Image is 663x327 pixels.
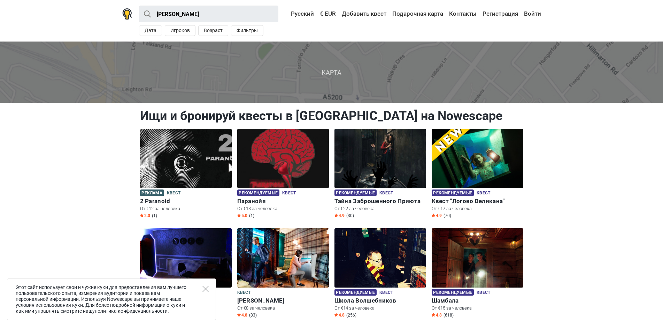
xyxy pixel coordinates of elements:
span: (618) [444,312,454,318]
img: Star [237,313,241,317]
p: От €15 за человека [432,305,523,311]
span: Рекомендуемые [334,189,377,196]
span: 4.8 [432,312,442,318]
a: Русский [284,8,316,20]
img: Star [334,313,338,317]
a: Шамбала Рекомендуемые Квест Шамбала От €15 за человека Star4.8 (618) [432,228,523,319]
a: Шерлок Холмс Квест [PERSON_NAME] От €8 за человека Star4.8 (83) [237,228,329,319]
img: Побег Из Банка [140,228,232,288]
a: Квест "Логово Великана" Рекомендуемые Квест Квест "Логово Великана" От €17 за человека Star4.9 (70) [432,129,523,220]
span: Квест [477,289,490,297]
img: Шерлок Холмс [237,228,329,288]
a: Добавить квест [340,8,388,20]
input: Попробуйте “Лондон” [139,6,278,22]
img: Шамбала [432,228,523,288]
a: € EUR [318,8,338,20]
h1: Ищи и бронируй квесты в [GEOGRAPHIC_DATA] на Nowescape [140,108,523,124]
img: Star [140,214,144,217]
span: Квест [167,189,180,197]
span: (30) [346,213,354,218]
span: Рекомендуемые [432,189,474,196]
img: Star [432,313,435,317]
p: От €14 за человека [334,305,426,311]
img: Школа Волшебников [334,228,426,288]
button: Close [202,286,209,292]
img: Star [432,214,435,217]
span: (1) [249,213,254,218]
button: Дата [139,25,162,36]
h6: Квест "Логово Великана" [432,198,523,205]
a: Школа Волшебников Рекомендуемые Квест Школа Волшебников От €14 за человека Star4.8 (256) [334,228,426,319]
span: Квест [379,189,393,197]
span: Рекомендуемые [432,289,474,296]
span: 4.9 [432,213,442,218]
span: Квест [237,289,251,297]
img: Тайна Заброшенного Приюта [334,129,426,188]
a: Регистрация [481,8,520,20]
span: (70) [444,213,451,218]
img: Star [334,214,338,217]
h6: Паранойя [237,198,329,205]
span: (1) [152,213,157,218]
a: Побег Из Банка Квест Побег Из Банка От €14 за человека Star4.8 (420) [140,228,232,319]
div: Этот сайт использует свои и чужие куки для предоставления вам лучшего пользовательского опыта, из... [7,278,216,320]
span: 4.8 [334,312,345,318]
a: Войти [522,8,541,20]
p: От €8 за человека [237,305,329,311]
span: Квест [379,289,393,297]
span: Рекомендуемые [237,189,279,196]
h6: 2 Paranoid [140,198,232,205]
span: (256) [346,312,356,318]
span: Квест [477,189,490,197]
img: Nowescape logo [122,8,132,20]
a: 2 Paranoid Реклама Квест 2 Paranoid От €12 за человека Star2.0 (1) [140,129,232,220]
button: Фильтры [231,25,263,36]
span: (83) [249,312,257,318]
p: От €22 за человека [334,206,426,212]
h6: Школа Волшебников [334,297,426,304]
img: Star [237,214,241,217]
button: Возраст [198,25,228,36]
a: Тайна Заброшенного Приюта Рекомендуемые Квест Тайна Заброшенного Приюта От €22 за человека Star4.... [334,129,426,220]
span: 5.0 [237,213,247,218]
a: Контакты [447,8,478,20]
span: Квест [282,189,296,197]
img: Квест "Логово Великана" [432,129,523,188]
button: Игроков [165,25,195,36]
p: От €13 за человека [237,206,329,212]
span: 2.0 [140,213,150,218]
img: Русский [286,12,291,16]
p: От €12 за человека [140,206,232,212]
p: От €17 за человека [432,206,523,212]
span: Реклама [140,189,164,196]
span: 4.8 [237,312,247,318]
img: Паранойя [237,129,329,188]
h6: Тайна Заброшенного Приюта [334,198,426,205]
span: 4.9 [334,213,345,218]
h6: [PERSON_NAME] [237,297,329,304]
a: Паранойя Рекомендуемые Квест Паранойя От €13 за человека Star5.0 (1) [237,129,329,220]
a: Подарочная карта [391,8,445,20]
span: Рекомендуемые [334,289,377,296]
h6: Шамбала [432,297,523,304]
img: 2 Paranoid [140,129,232,188]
